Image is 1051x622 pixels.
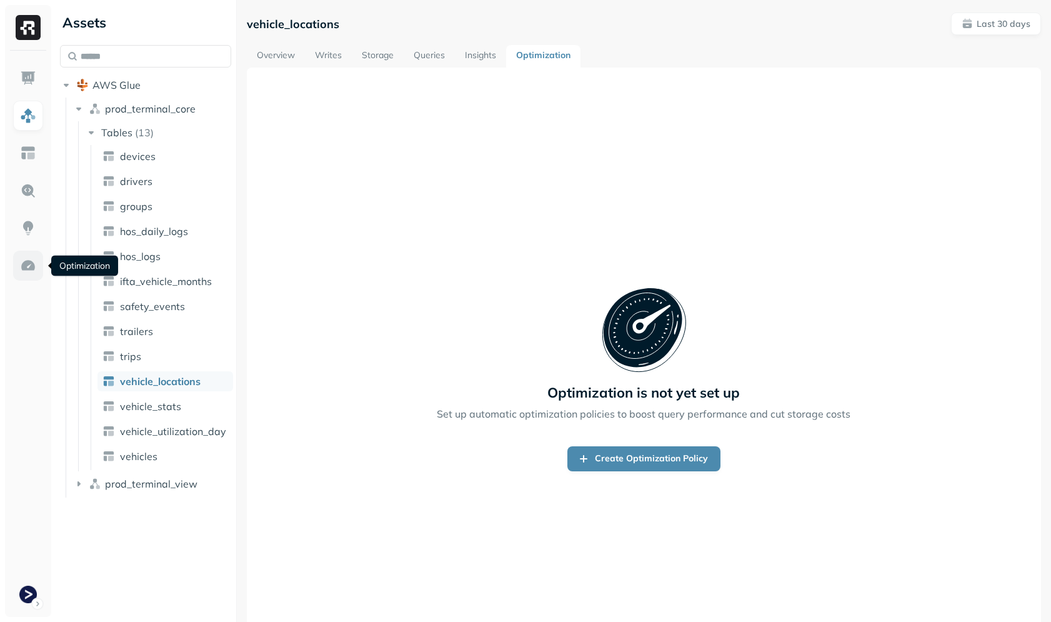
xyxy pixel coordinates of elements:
a: devices [97,146,233,166]
a: safety_events [97,296,233,316]
img: Terminal [19,586,37,603]
a: Insights [455,45,506,68]
img: table [102,300,115,313]
a: drivers [97,171,233,191]
img: namespace [89,103,101,115]
img: table [102,450,115,463]
img: Asset Explorer [20,145,36,161]
a: hos_logs [97,246,233,266]
button: prod_terminal_core [72,99,232,119]
a: vehicle_utilization_day [97,421,233,441]
span: vehicle_locations [120,375,201,388]
p: Optimization is not yet set up [547,384,740,401]
img: Optimization [20,258,36,274]
button: Last 30 days [951,13,1041,35]
img: root [76,79,89,91]
span: hos_daily_logs [120,225,188,238]
span: drivers [120,175,152,188]
img: table [102,225,115,238]
span: vehicles [120,450,157,463]
img: Query Explorer [20,183,36,199]
a: Overview [247,45,305,68]
img: table [102,425,115,438]
a: Optimization [506,45,580,68]
span: trailers [120,325,153,338]
img: namespace [89,478,101,490]
span: AWS Glue [92,79,141,91]
img: table [102,350,115,363]
a: trips [97,346,233,366]
span: prod_terminal_core [105,103,196,115]
img: table [102,275,115,288]
span: Tables [101,126,132,139]
span: vehicle_stats [120,400,181,413]
img: Insights [20,220,36,236]
a: Storage [352,45,404,68]
span: prod_terminal_view [105,478,197,490]
a: trailers [97,321,233,341]
button: prod_terminal_view [72,474,232,494]
a: Queries [404,45,455,68]
img: Ryft [16,15,41,40]
img: table [102,175,115,188]
span: safety_events [120,300,185,313]
a: hos_daily_logs [97,221,233,241]
button: Tables(13) [85,123,232,143]
a: ifta_vehicle_months [97,271,233,291]
div: Assets [60,13,231,33]
span: vehicle_utilization_day [120,425,226,438]
a: Writes [305,45,352,68]
span: ifta_vehicle_months [120,275,212,288]
span: hos_logs [120,250,161,263]
a: Create Optimization Policy [567,446,720,471]
p: vehicle_locations [247,17,339,31]
img: table [102,150,115,163]
a: vehicles [97,446,233,466]
span: groups [120,200,152,213]
img: Dashboard [20,70,36,86]
img: table [102,200,115,213]
p: Set up automatic optimization policies to boost query performance and cut storage costs [437,406,850,421]
img: table [102,400,115,413]
p: Last 30 days [977,18,1030,30]
a: vehicle_locations [97,371,233,391]
img: Assets [20,108,36,124]
a: vehicle_stats [97,396,233,416]
p: ( 13 ) [135,126,154,139]
img: table [102,375,115,388]
span: devices [120,150,156,163]
img: table [102,250,115,263]
div: Optimization [51,256,118,276]
a: groups [97,196,233,216]
span: trips [120,350,141,363]
button: AWS Glue [60,75,231,95]
img: table [102,325,115,338]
